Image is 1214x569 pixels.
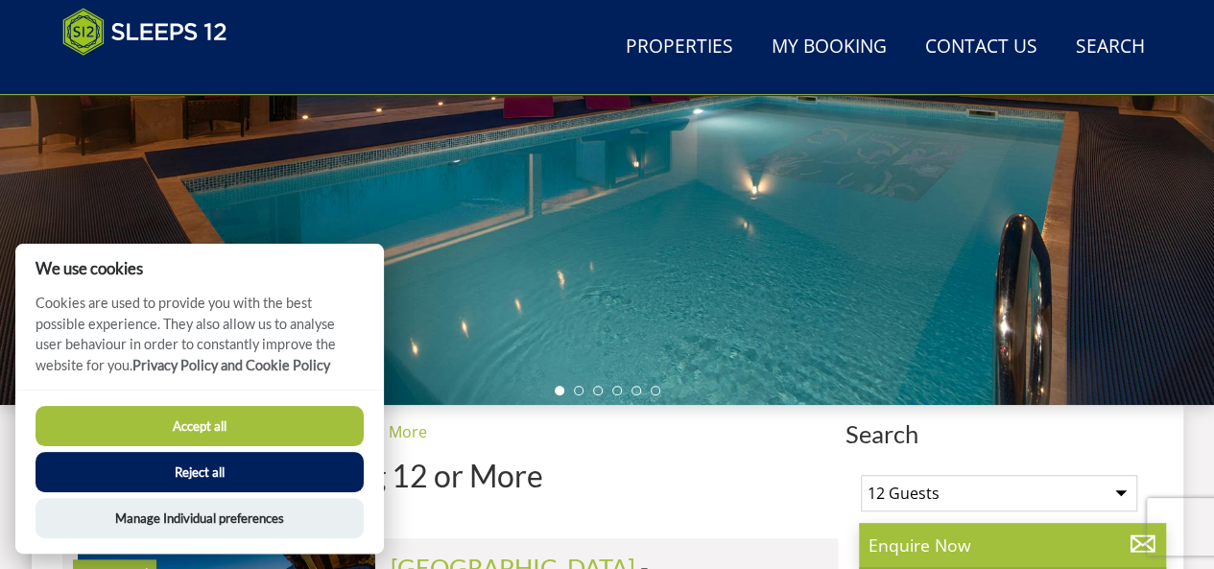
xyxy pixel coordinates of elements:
[62,8,227,56] img: Sleeps 12
[15,259,384,277] h2: We use cookies
[36,498,364,538] button: Manage Individual preferences
[618,26,741,69] a: Properties
[845,420,1153,447] span: Search
[36,452,364,492] button: Reject all
[764,26,894,69] a: My Booking
[15,293,384,390] p: Cookies are used to provide you with the best possible experience. They also allow us to analyse ...
[917,26,1045,69] a: Contact Us
[62,459,838,492] h1: Holiday Homes Sleeping 12 or More
[1068,26,1153,69] a: Search
[36,406,364,446] button: Accept all
[132,357,330,373] a: Privacy Policy and Cookie Policy
[53,67,254,83] iframe: Customer reviews powered by Trustpilot
[869,533,1156,557] p: Enquire Now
